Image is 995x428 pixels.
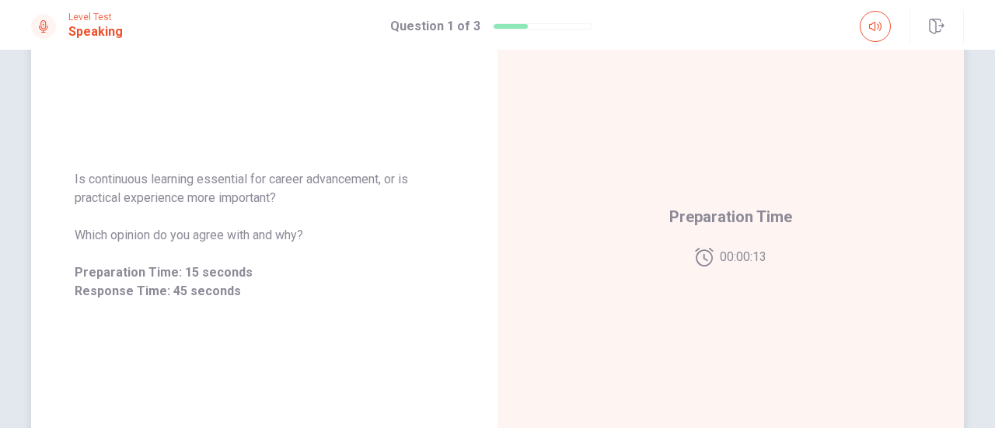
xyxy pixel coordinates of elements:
[75,282,454,301] span: Response Time: 45 seconds
[669,204,792,229] span: Preparation Time
[75,226,454,245] span: Which opinion do you agree with and why?
[75,170,454,207] span: Is continuous learning essential for career advancement, or is practical experience more important?
[75,263,454,282] span: Preparation Time: 15 seconds
[390,17,480,36] h1: Question 1 of 3
[68,23,123,41] h1: Speaking
[68,12,123,23] span: Level Test
[720,248,766,266] span: 00:00:13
